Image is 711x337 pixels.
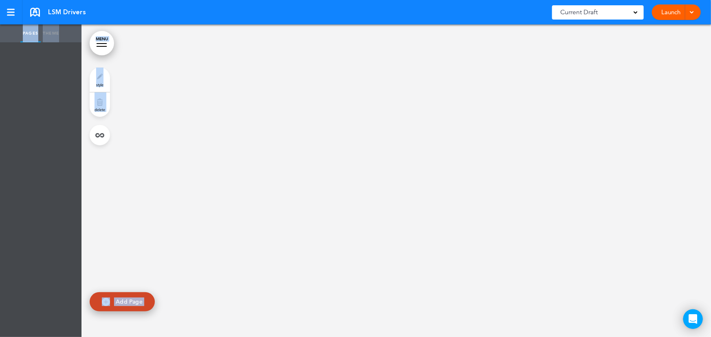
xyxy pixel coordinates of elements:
[96,82,103,87] span: style
[658,4,684,20] a: Launch
[560,7,598,18] span: Current Draft
[683,309,703,329] div: Open Intercom Messenger
[102,298,110,306] img: add.svg
[116,298,143,305] span: Add Page
[90,292,155,311] a: Add Page
[90,92,110,117] a: delete
[90,31,114,55] a: MENU
[90,68,110,92] a: style
[41,24,61,42] a: Theme
[20,24,41,42] a: Pages
[48,8,86,17] span: LSM Drivers
[95,107,105,112] span: delete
